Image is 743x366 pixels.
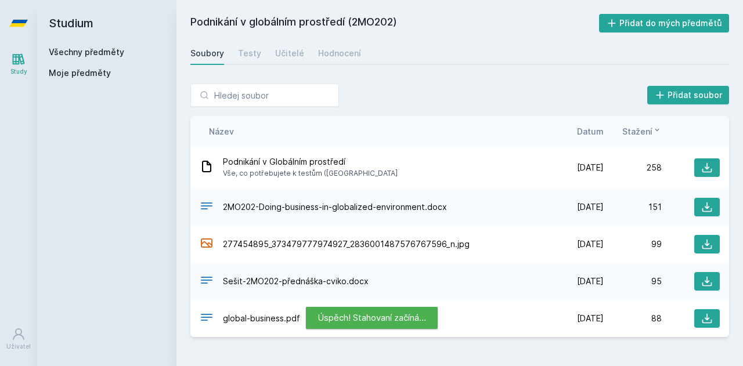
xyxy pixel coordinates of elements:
a: Testy [238,42,261,65]
div: PDF [200,310,214,327]
button: Přidat soubor [647,86,730,104]
div: Uživatel [6,342,31,351]
input: Hledej soubor [190,84,339,107]
div: 88 [604,313,662,324]
div: DOCX [200,273,214,290]
div: Soubory [190,48,224,59]
span: 277454895_373479777974927_2836001487576767596_n.jpg [223,238,470,250]
button: Přidat do mých předmětů [599,14,730,32]
span: [DATE] [577,313,604,324]
div: Úspěch! Stahovaní začíná… [306,307,438,329]
button: Název [209,125,234,137]
span: global-business.pdf [223,313,300,324]
div: Study [10,67,27,76]
span: Podnikání v Globálním prostředí [223,156,398,168]
div: 258 [604,162,662,173]
span: [DATE] [577,162,604,173]
a: Hodnocení [318,42,361,65]
a: Study [2,46,35,82]
button: Datum [577,125,604,137]
div: DOCX [200,199,214,216]
div: 151 [604,201,662,213]
a: Učitelé [275,42,304,65]
a: Uživatel [2,321,35,357]
div: Učitelé [275,48,304,59]
div: JPEG [200,236,214,253]
div: Stahování se připravuje. Může to chvilku trvat… [266,279,477,301]
div: 95 [604,276,662,287]
span: Stažení [622,125,652,137]
span: [DATE] [577,276,604,287]
span: Vše, co potřebujete k testům ([GEOGRAPHIC_DATA] [223,168,398,179]
span: [DATE] [577,201,604,213]
span: [DATE] [577,238,604,250]
a: Všechny předměty [49,47,124,57]
a: Soubory [190,42,224,65]
span: 2MO202-Doing-business-in-globalized-environment.docx [223,201,447,213]
button: Stažení [622,125,662,137]
div: 99 [604,238,662,250]
div: Hodnocení [318,48,361,59]
h2: Podnikání v globálním prostředí (2MO202) [190,14,599,32]
span: Sešit-2MO202-přednáška-cviko.docx [223,276,369,287]
div: Testy [238,48,261,59]
span: Moje předměty [49,67,111,79]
